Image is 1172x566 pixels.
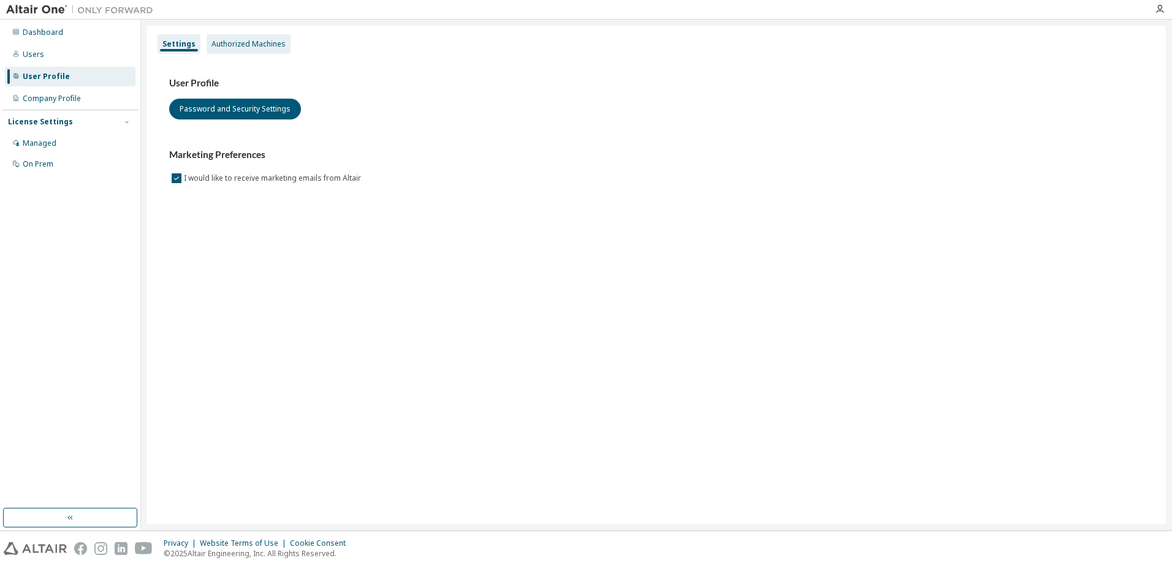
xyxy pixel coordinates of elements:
img: instagram.svg [94,542,107,555]
div: User Profile [23,72,70,81]
img: facebook.svg [74,542,87,555]
img: Altair One [6,4,159,16]
img: altair_logo.svg [4,542,67,555]
p: © 2025 Altair Engineering, Inc. All Rights Reserved. [164,548,353,559]
div: Cookie Consent [290,538,353,548]
div: Dashboard [23,28,63,37]
div: On Prem [23,159,53,169]
div: Settings [162,39,196,49]
div: License Settings [8,117,73,127]
h3: User Profile [169,77,1144,89]
div: Managed [23,138,56,148]
label: I would like to receive marketing emails from Altair [184,171,363,186]
button: Password and Security Settings [169,99,301,119]
div: Company Profile [23,94,81,104]
h3: Marketing Preferences [169,149,1144,161]
div: Privacy [164,538,200,548]
div: Users [23,50,44,59]
img: linkedin.svg [115,542,127,555]
div: Authorized Machines [211,39,286,49]
div: Website Terms of Use [200,538,290,548]
img: youtube.svg [135,542,153,555]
